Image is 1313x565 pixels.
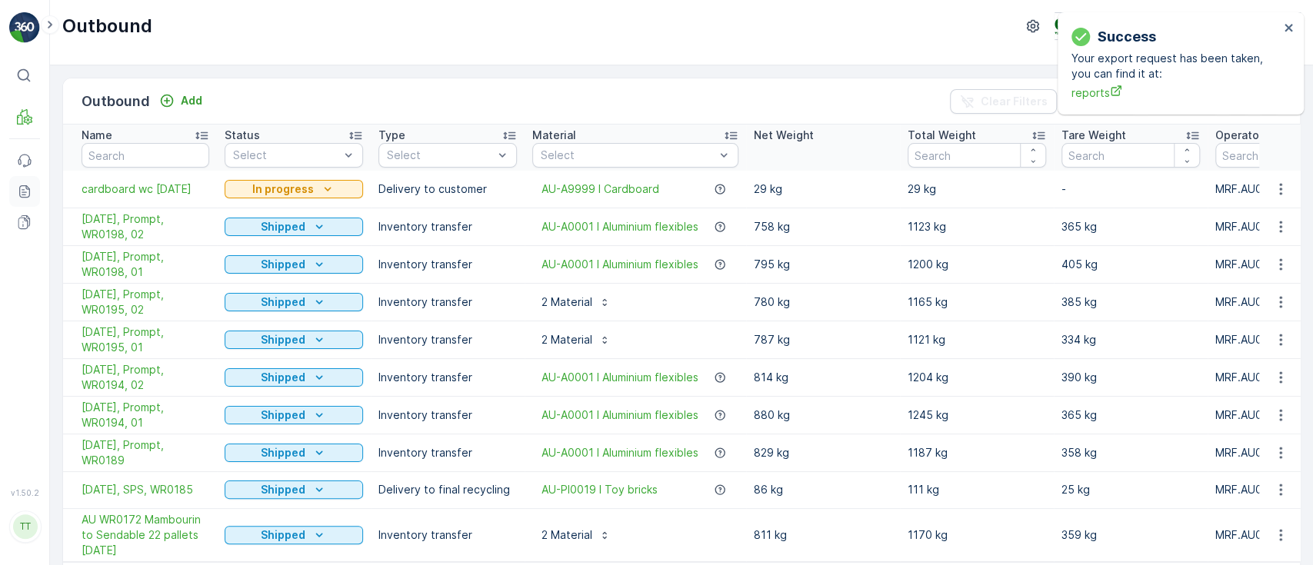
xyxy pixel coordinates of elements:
[908,407,1046,423] p: 1245 kg
[754,370,892,385] p: 814 kg
[378,445,517,460] p: Inventory transfer
[754,257,892,272] p: 795 kg
[82,211,209,242] span: [DATE], Prompt, WR0198, 02
[378,527,517,543] p: Inventory transfer
[532,523,620,547] button: 2 Material
[542,219,698,234] a: AU-A0001 I Aluminium flexibles
[1061,332,1200,347] p: 334 kg
[542,294,592,310] p: 2 Material
[378,407,517,423] p: Inventory transfer
[754,332,892,347] p: 787 kg
[950,89,1057,114] button: Clear Filters
[62,14,152,38] p: Outbound
[1284,22,1295,36] button: close
[542,407,698,423] a: AU-A0001 I Aluminium flexibles
[261,294,305,310] p: Shipped
[378,128,405,143] p: Type
[754,527,892,543] p: 811 kg
[82,211,209,242] a: 21/08/2025, Prompt, WR0198, 02
[82,437,209,468] span: [DATE], Prompt, WR0189
[225,128,260,143] p: Status
[541,148,715,163] p: Select
[261,445,305,460] p: Shipped
[261,527,305,543] p: Shipped
[378,294,517,310] p: Inventory transfer
[82,400,209,430] a: 07/08/2025, Prompt, WR0194, 01
[1061,482,1200,497] p: 25 kg
[1098,26,1156,48] p: Success
[82,324,209,355] a: 14/08/2025, Prompt, WR0195, 01
[542,482,658,497] a: AU-PI0019 I Toy bricks
[82,128,112,143] p: Name
[542,257,698,272] span: AU-A0001 I Aluminium flexibles
[387,148,493,163] p: Select
[378,332,517,347] p: Inventory transfer
[754,407,892,423] p: 880 kg
[1061,257,1200,272] p: 405 kg
[261,332,305,347] p: Shipped
[82,437,209,468] a: 17/07/2025, Prompt, WR0189
[13,514,38,539] div: TT
[153,91,208,110] button: Add
[1071,85,1279,101] a: reports
[908,219,1046,234] p: 1123 kg
[9,500,40,553] button: TT
[82,512,209,558] a: AU WR0172 Mambourin to Sendable 22 pallets 20/06/2025
[908,332,1046,347] p: 1121 kg
[378,219,517,234] p: Inventory transfer
[252,181,314,197] p: In progress
[82,482,209,497] a: 08/07/2025, SPS, WR0185
[1061,128,1126,143] p: Tare Weight
[378,370,517,385] p: Inventory transfer
[1061,407,1200,423] p: 365 kg
[261,219,305,234] p: Shipped
[82,362,209,393] span: [DATE], Prompt, WR0194, 02
[9,488,40,497] span: v 1.50.2
[1061,143,1200,168] input: Search
[532,128,576,143] p: Material
[908,143,1046,168] input: Search
[82,287,209,317] span: [DATE], Prompt, WR0195, 02
[225,218,363,236] button: Shipped
[225,180,363,198] button: In progress
[225,255,363,274] button: Shipped
[908,445,1046,460] p: 1187 kg
[261,370,305,385] p: Shipped
[908,482,1046,497] p: 111 kg
[908,257,1046,272] p: 1200 kg
[754,294,892,310] p: 780 kg
[181,93,202,108] p: Add
[82,287,209,317] a: 14/08/2025, Prompt, WR0195, 02
[82,249,209,280] span: [DATE], Prompt, WR0198, 01
[908,128,976,143] p: Total Weight
[542,332,592,347] p: 2 Material
[542,370,698,385] a: AU-A0001 I Aluminium flexibles
[82,181,209,197] a: cardboard wc 18/8/25
[1061,219,1200,234] p: 365 kg
[225,526,363,544] button: Shipped
[532,290,620,314] button: 2 Material
[1055,12,1301,40] button: TerraCycle-AU03-Mambourin(+10:00)
[1061,445,1200,460] p: 358 kg
[225,331,363,349] button: Shipped
[908,527,1046,543] p: 1170 kg
[754,181,892,197] p: 29 kg
[542,181,659,197] a: AU-A9999 I Cardboard
[9,12,40,43] img: logo
[1071,51,1279,81] p: Your export request has been taken, you can find it at:
[542,527,592,543] p: 2 Material
[82,249,209,280] a: 21/08/2025, Prompt, WR0198, 01
[378,482,517,497] p: Delivery to final recycling
[1061,181,1200,197] p: -
[532,327,620,352] button: 2 Material
[754,128,814,143] p: Net Weight
[1055,18,1079,35] img: image_D6FFc8H.png
[225,293,363,311] button: Shipped
[225,444,363,462] button: Shipped
[542,445,698,460] a: AU-A0001 I Aluminium flexibles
